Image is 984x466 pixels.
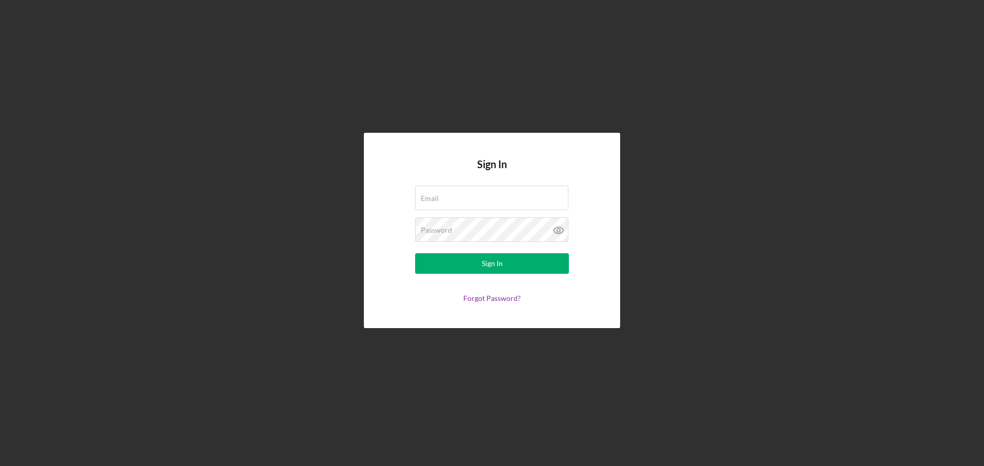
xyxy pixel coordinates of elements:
h4: Sign In [477,158,507,186]
a: Forgot Password? [463,294,521,302]
label: Email [421,194,439,202]
button: Sign In [415,253,569,274]
label: Password [421,226,452,234]
div: Sign In [482,253,503,274]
